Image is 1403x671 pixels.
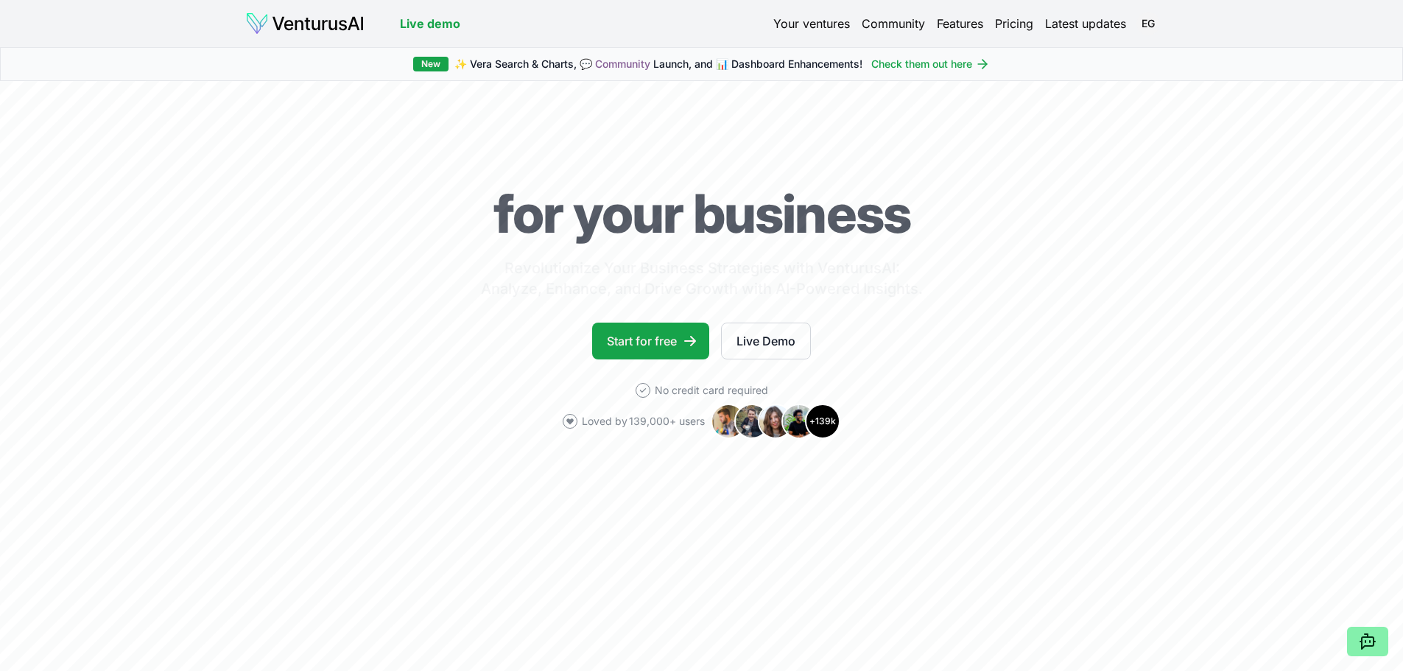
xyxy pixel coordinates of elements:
[1136,12,1160,35] span: EG
[758,404,793,439] img: Avatar 3
[734,404,770,439] img: Avatar 2
[937,15,983,32] a: Features
[454,57,862,71] span: ✨ Vera Search & Charts, 💬 Launch, and 📊 Dashboard Enhancements!
[862,15,925,32] a: Community
[400,15,460,32] a: Live demo
[995,15,1033,32] a: Pricing
[413,57,449,71] div: New
[245,12,365,35] img: logo
[1138,13,1158,34] button: EG
[773,15,850,32] a: Your ventures
[592,323,709,359] a: Start for free
[595,57,650,70] a: Community
[781,404,817,439] img: Avatar 4
[871,57,990,71] a: Check them out here
[721,323,811,359] a: Live Demo
[1045,15,1126,32] a: Latest updates
[711,404,746,439] img: Avatar 1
